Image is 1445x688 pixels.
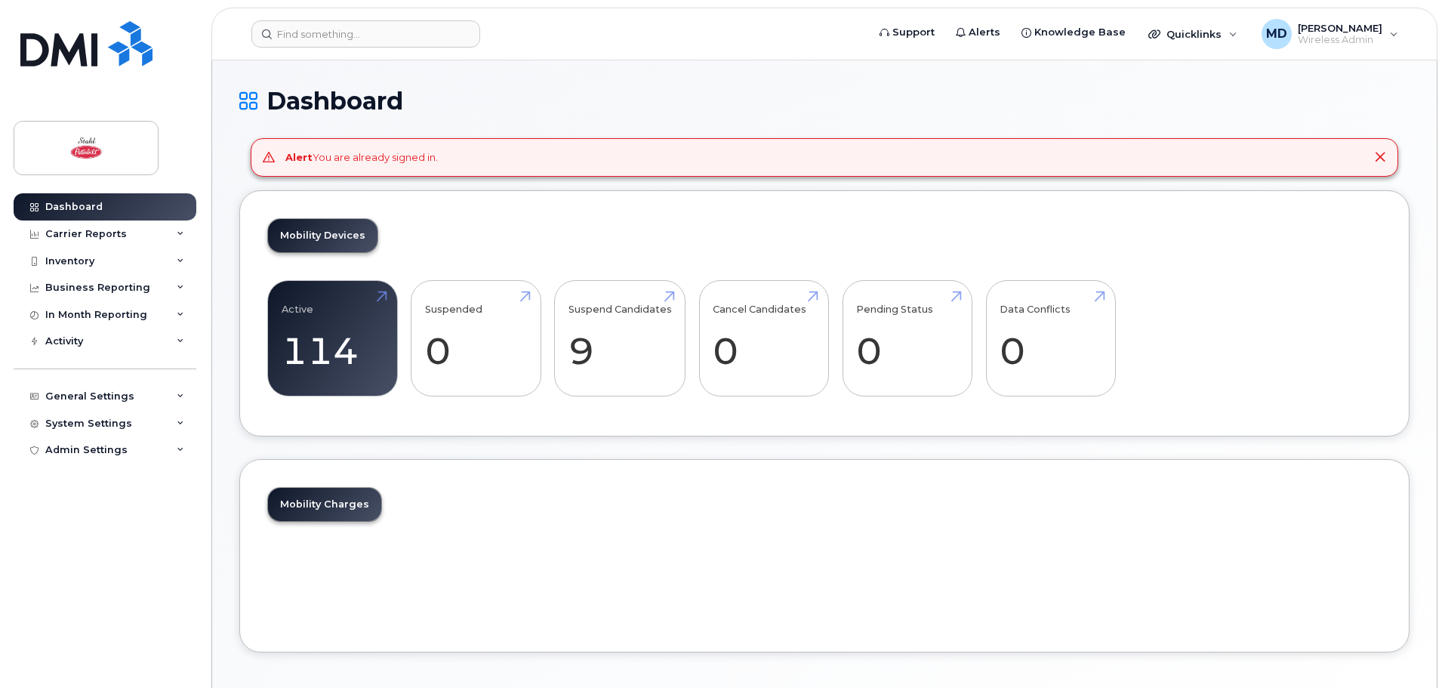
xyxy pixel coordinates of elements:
[568,288,672,388] a: Suspend Candidates 9
[713,288,815,388] a: Cancel Candidates 0
[1000,288,1101,388] a: Data Conflicts 0
[285,150,438,165] div: You are already signed in.
[282,288,384,388] a: Active 114
[268,219,377,252] a: Mobility Devices
[425,288,527,388] a: Suspended 0
[268,488,381,521] a: Mobility Charges
[239,88,1410,114] h1: Dashboard
[285,151,313,163] strong: Alert
[856,288,958,388] a: Pending Status 0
